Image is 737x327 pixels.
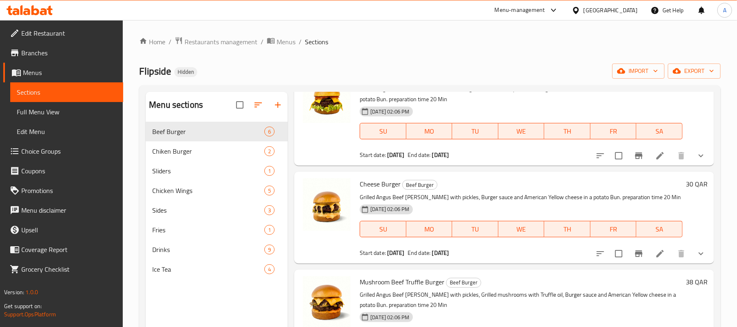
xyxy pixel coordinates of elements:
[3,141,123,161] a: Choice Groups
[265,128,274,136] span: 6
[3,240,123,259] a: Coverage Report
[591,146,610,166] button: sort-choices
[406,123,453,139] button: MO
[636,123,683,139] button: SA
[696,249,706,259] svg: Show Choices
[3,43,123,63] a: Branches
[264,127,275,136] div: items
[10,122,123,141] a: Edit Menu
[149,99,203,111] h2: Menu sections
[139,36,721,47] nav: breadcrumb
[455,125,495,137] span: TU
[403,180,437,190] span: Beef Burger
[21,48,117,58] span: Branches
[691,244,711,263] button: show more
[723,6,726,15] span: A
[686,178,708,190] h6: 30 QAR
[10,82,123,102] a: Sections
[152,186,264,195] div: Chicken Wings
[265,187,274,195] span: 5
[591,123,637,139] button: FR
[139,62,171,80] span: Flipside
[367,108,412,116] span: [DATE] 02:06 PM
[629,146,649,166] button: Branch-specific-item
[367,205,412,213] span: [DATE] 02:06 PM
[360,248,386,258] span: Start date:
[548,125,587,137] span: TH
[360,276,444,288] span: Mushroom Beef Truffle Burger
[305,37,328,47] span: Sections
[672,146,691,166] button: delete
[146,220,288,240] div: Fries1
[363,125,403,137] span: SU
[152,264,264,274] span: Ice Tea
[452,221,498,237] button: TU
[612,64,665,79] button: import
[696,151,706,161] svg: Show Choices
[686,276,708,288] h6: 38 QAR
[655,249,665,259] a: Edit menu item
[21,264,117,274] span: Grocery Checklist
[152,205,264,215] span: Sides
[267,36,295,47] a: Menus
[502,125,541,137] span: WE
[152,127,264,136] span: Beef Burger
[544,123,591,139] button: TH
[264,205,275,215] div: items
[265,167,274,175] span: 1
[360,123,406,139] button: SU
[146,181,288,200] div: Chicken Wings5
[610,245,627,262] span: Select to update
[360,221,406,237] button: SU
[3,181,123,200] a: Promotions
[594,125,633,137] span: FR
[548,223,587,235] span: TH
[248,95,268,115] span: Sort sections
[152,225,264,235] div: Fries
[146,240,288,259] div: Drinks9
[432,248,449,258] b: [DATE]
[674,66,714,76] span: export
[495,5,545,15] div: Menu-management
[360,178,401,190] span: Cheese Burger
[264,166,275,176] div: items
[360,150,386,160] span: Start date:
[152,245,264,254] span: Drinks
[146,118,288,282] nav: Menu sections
[591,244,610,263] button: sort-choices
[265,207,274,214] span: 3
[410,125,449,137] span: MO
[17,127,117,136] span: Edit Menu
[21,205,117,215] span: Menu disclaimer
[152,166,264,176] div: Sliders
[174,67,197,77] div: Hidden
[610,147,627,164] span: Select to update
[402,180,437,190] div: Beef Burger
[299,37,302,47] li: /
[360,192,683,202] p: Grilled Angus Beef [PERSON_NAME] with pickles, Burger sauce and American Yellow cheese in a potat...
[408,248,430,258] span: End date:
[139,37,165,47] a: Home
[619,66,658,76] span: import
[301,70,353,123] img: Classic Beef Buger
[4,301,42,311] span: Get support on:
[152,146,264,156] span: Chiken Burger
[360,290,683,310] p: Grilled Angus Beef [PERSON_NAME] with pickles, Grilled mushrooms with Truffle oil, Burger sauce a...
[264,146,275,156] div: items
[367,313,412,321] span: [DATE] 02:06 PM
[387,150,404,160] b: [DATE]
[360,84,683,104] p: Grilled Angus Beef [PERSON_NAME] with English Mustard, Mayonise, Iceberg Lettuce, Tomato and Amer...
[387,248,404,258] b: [DATE]
[21,28,117,38] span: Edit Restaurant
[21,186,117,195] span: Promotions
[264,245,275,254] div: items
[21,245,117,254] span: Coverage Report
[169,37,171,47] li: /
[175,36,257,47] a: Restaurants management
[636,221,683,237] button: SA
[594,223,633,235] span: FR
[17,87,117,97] span: Sections
[3,23,123,43] a: Edit Restaurant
